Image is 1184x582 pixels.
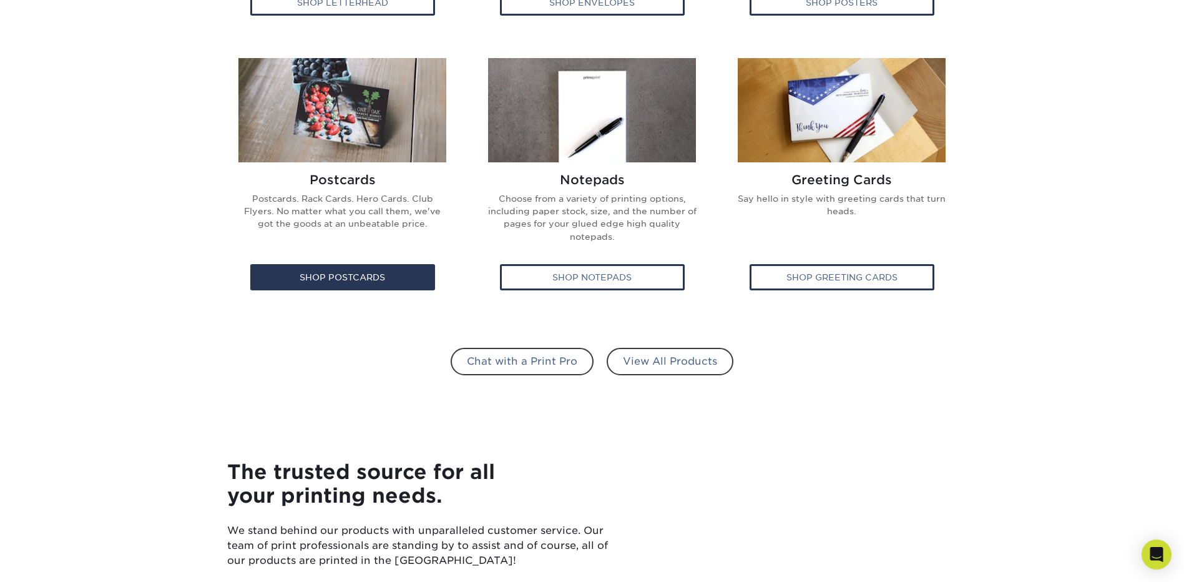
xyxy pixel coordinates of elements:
p: Say hello in style with greeting cards that turn heads. [736,192,947,228]
h2: Notepads [487,172,698,187]
img: Notepads [488,58,696,162]
img: Greeting Cards [738,58,946,162]
p: Postcards. Rack Cards. Hero Cards. Club Flyers. No matter what you call them, we've got the goods... [237,192,448,240]
img: Postcards [238,58,446,162]
div: Shop Postcards [250,264,435,290]
h2: Postcards [237,172,448,187]
a: View All Products [607,348,733,375]
p: Choose from a variety of printing options, including paper stock, size, and the number of pages f... [487,192,698,254]
div: Shop Greeting Cards [750,264,934,290]
div: Open Intercom Messenger [1142,540,1172,570]
a: Chat with a Print Pro [451,348,594,375]
div: Shop Notepads [500,264,685,290]
a: Greeting Cards Greeting Cards Say hello in style with greeting cards that turn heads. Shop Greeti... [727,58,957,303]
h2: Greeting Cards [736,172,947,187]
a: Postcards Postcards Postcards. Rack Cards. Hero Cards. Club Flyers. No matter what you call them,... [227,58,458,303]
p: We stand behind our products with unparalleled customer service. Our team of print professionals ... [227,523,625,568]
a: Notepads Notepads Choose from a variety of printing options, including paper stock, size, and the... [477,58,708,303]
h4: The trusted source for all your printing needs. [227,460,625,508]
